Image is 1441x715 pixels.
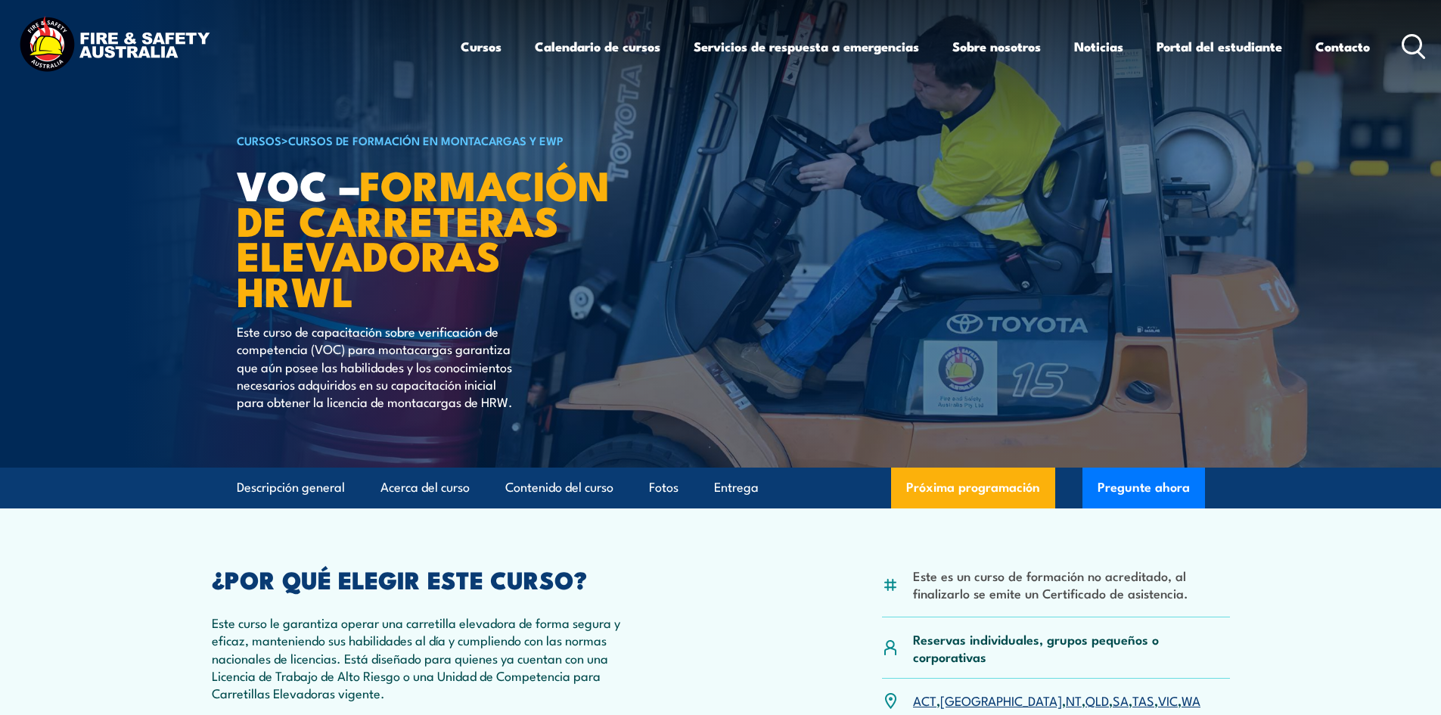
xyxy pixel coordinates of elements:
a: Contacto [1315,26,1370,67]
font: , [1109,691,1113,710]
font: Reservas individuales, grupos pequeños o corporativas [913,630,1159,666]
font: ¿POR QUÉ ELEGIR ESTE CURSO? [212,560,587,598]
a: ACT [913,691,936,709]
a: Cursos de formación en montacargas y EWP [288,132,564,148]
a: WA [1182,691,1200,709]
a: NT [1066,691,1082,709]
font: VOC – [237,151,359,216]
font: Noticias [1074,36,1123,56]
a: Cursos [461,26,502,67]
font: Contacto [1315,36,1370,56]
font: Pregunte ahora [1098,477,1190,496]
a: QLD [1085,691,1109,709]
a: Entrega [714,468,759,508]
font: Acerca del curso [380,477,470,495]
font: Descripción general [237,477,345,495]
a: Noticias [1074,26,1123,67]
font: , [1129,691,1132,710]
font: Próxima programación [906,477,1040,496]
font: Sobre nosotros [952,36,1041,56]
a: SA [1113,691,1129,709]
a: [GEOGRAPHIC_DATA] [940,691,1062,709]
font: Portal del estudiante [1157,36,1282,56]
font: Fotos [649,477,679,495]
button: Pregunte ahora [1082,468,1205,508]
font: , [1178,691,1182,710]
a: Acerca del curso [380,468,470,508]
a: Contenido del curso [505,468,613,508]
a: Próxima programación [891,468,1055,508]
font: , [936,691,940,710]
font: Entrega [714,477,759,495]
font: , [1062,691,1066,710]
font: Este es un curso de formación no acreditado, al finalizarlo se emite un Certificado de asistencia. [913,566,1188,602]
a: TAS [1132,691,1154,709]
font: Este curso le garantiza operar una carretilla elevadora de forma segura y eficaz, manteniendo sus... [212,613,620,702]
font: Servicios de respuesta a emergencias [694,36,919,56]
a: Servicios de respuesta a emergencias [694,26,919,67]
a: Fotos [649,468,679,508]
font: Calendario de cursos [535,36,660,56]
a: Portal del estudiante [1157,26,1282,67]
font: Cursos [461,36,502,56]
a: Calendario de cursos [535,26,660,67]
font: > [281,132,288,148]
font: Este curso de capacitación sobre verificación de competencia (VOC) para montacargas garantiza que... [237,322,513,411]
a: Sobre nosotros [952,26,1041,67]
font: , [1082,691,1085,710]
a: VIC [1158,691,1178,709]
a: CURSOS [237,132,281,148]
a: Descripción general [237,468,345,508]
font: Contenido del curso [505,477,613,495]
font: FORMACIÓN DE CARRETERAS ELEVADORAS HRWL [237,152,610,321]
font: , [1154,691,1158,710]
